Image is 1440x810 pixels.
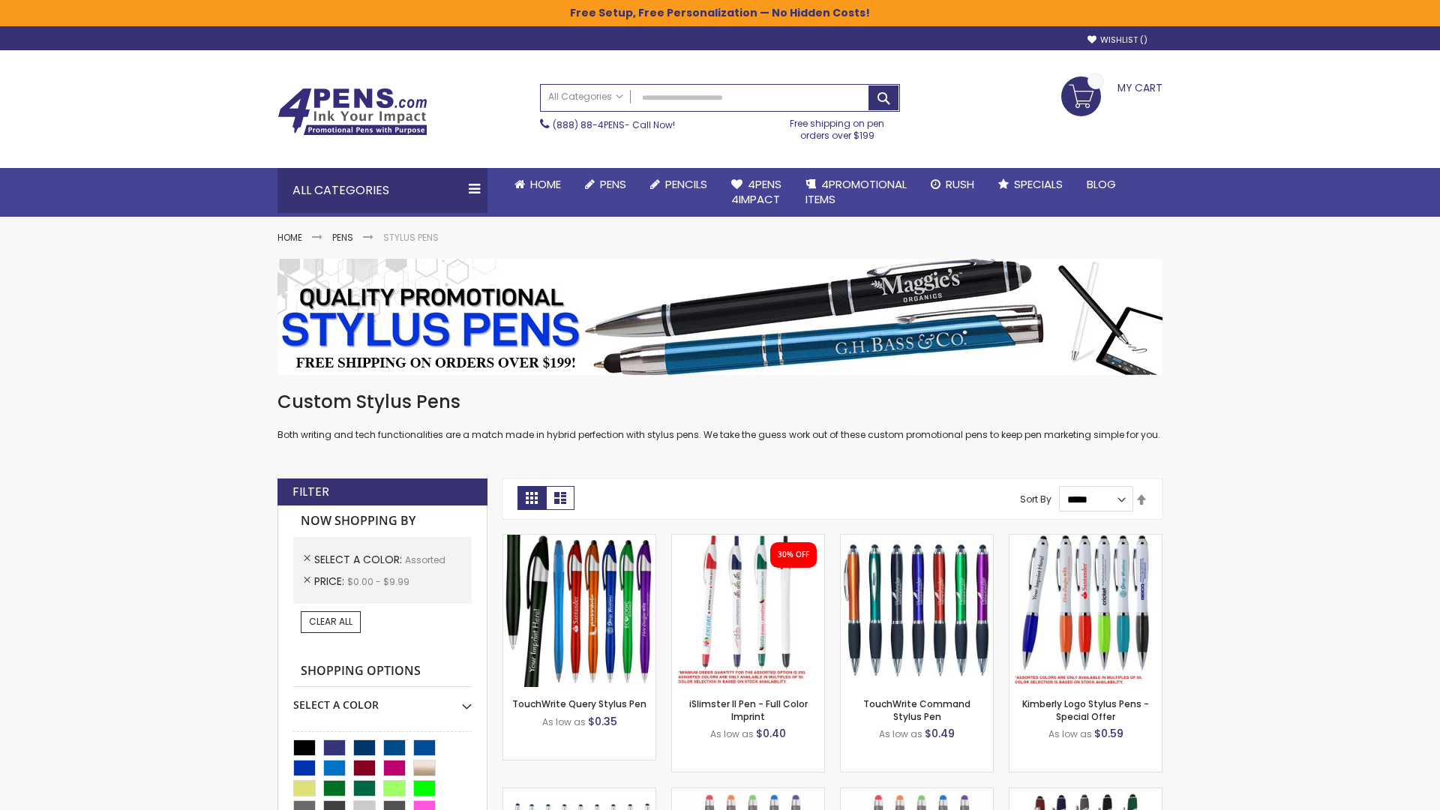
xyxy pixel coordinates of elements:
[638,168,719,201] a: Pencils
[1009,787,1162,800] a: Custom Soft Touch® Metal Pens with Stylus-Assorted
[277,259,1162,375] img: Stylus Pens
[1014,176,1063,192] span: Specials
[405,553,445,566] span: Assorted
[517,486,546,510] strong: Grid
[332,231,353,244] a: Pens
[347,575,409,588] span: $0.00 - $9.99
[731,176,781,207] span: 4Pens 4impact
[277,88,427,136] img: 4Pens Custom Pens and Promotional Products
[588,714,617,729] span: $0.35
[793,168,919,217] a: 4PROMOTIONALITEMS
[503,534,655,547] a: TouchWrite Query Stylus Pen-Assorted
[1022,697,1149,722] a: Kimberly Logo Stylus Pens - Special Offer
[541,85,631,109] a: All Categories
[277,231,302,244] a: Home
[689,697,808,722] a: iSlimster II Pen - Full Color Imprint
[512,697,646,710] a: TouchWrite Query Stylus Pen
[778,550,809,560] div: 30% OFF
[553,118,625,131] a: (888) 88-4PENS
[841,787,993,800] a: Islander Softy Gel with Stylus - ColorJet Imprint-Assorted
[841,535,993,687] img: TouchWrite Command Stylus Pen-Assorted
[502,168,573,201] a: Home
[503,787,655,800] a: Stiletto Advertising Stylus Pens-Assorted
[1087,34,1147,46] a: Wishlist
[542,715,586,728] span: As low as
[863,697,970,722] a: TouchWrite Command Stylus Pen
[1094,726,1123,741] span: $0.59
[756,726,786,741] span: $0.40
[841,534,993,547] a: TouchWrite Command Stylus Pen-Assorted
[277,390,1162,414] h1: Custom Stylus Pens
[503,535,655,687] img: TouchWrite Query Stylus Pen-Assorted
[919,168,986,201] a: Rush
[1087,176,1116,192] span: Blog
[1075,168,1128,201] a: Blog
[293,505,472,537] strong: Now Shopping by
[309,615,352,628] span: Clear All
[277,390,1162,442] div: Both writing and tech functionalities are a match made in hybrid perfection with stylus pens. We ...
[805,176,907,207] span: 4PROMOTIONAL ITEMS
[665,176,707,192] span: Pencils
[530,176,561,192] span: Home
[946,176,974,192] span: Rush
[672,534,824,547] a: iSlimster II - Full Color-Assorted
[573,168,638,201] a: Pens
[1020,493,1051,505] label: Sort By
[301,611,361,632] a: Clear All
[925,726,955,741] span: $0.49
[672,535,824,687] img: iSlimster II - Full Color-Assorted
[1009,535,1162,687] img: Kimberly Logo Stylus Pens-Assorted
[775,112,901,142] div: Free shipping on pen orders over $199
[553,118,675,131] span: - Call Now!
[293,655,472,688] strong: Shopping Options
[292,484,329,500] strong: Filter
[719,168,793,217] a: 4Pens4impact
[879,727,922,740] span: As low as
[986,168,1075,201] a: Specials
[710,727,754,740] span: As low as
[548,91,623,103] span: All Categories
[293,687,472,712] div: Select A Color
[600,176,626,192] span: Pens
[383,231,439,244] strong: Stylus Pens
[1048,727,1092,740] span: As low as
[277,168,487,213] div: All Categories
[314,552,405,567] span: Select A Color
[314,574,347,589] span: Price
[1009,534,1162,547] a: Kimberly Logo Stylus Pens-Assorted
[672,787,824,800] a: Islander Softy Gel Pen with Stylus-Assorted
